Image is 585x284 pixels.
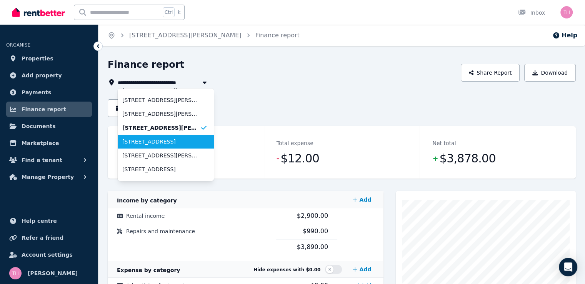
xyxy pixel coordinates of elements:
[552,31,577,40] button: Help
[98,25,309,46] nav: Breadcrumb
[518,9,545,17] div: Inbox
[6,135,92,151] a: Marketplace
[6,51,92,66] a: Properties
[126,213,165,219] span: Rental income
[129,32,242,39] a: [STREET_ADDRESS][PERSON_NAME]
[6,119,92,134] a: Documents
[9,267,22,279] img: Tamara Heald
[122,152,200,159] span: [STREET_ADDRESS][PERSON_NAME][PERSON_NAME]
[12,7,65,18] img: RentBetter
[163,7,175,17] span: Ctrl
[559,258,577,276] div: Open Intercom Messenger
[6,68,92,83] a: Add property
[277,153,279,164] span: -
[560,6,573,18] img: Tamara Heald
[440,151,496,166] span: $3,878.00
[117,197,177,204] span: Income by category
[122,179,200,187] span: [STREET_ADDRESS]
[277,139,313,148] dt: Total expense
[178,9,180,15] span: k
[6,213,92,229] a: Help centre
[297,212,328,219] span: $2,900.00
[22,122,56,131] span: Documents
[524,64,576,82] button: Download
[22,216,57,226] span: Help centre
[350,192,374,207] a: Add
[28,269,78,278] span: [PERSON_NAME]
[6,247,92,262] a: Account settings
[253,267,320,272] span: Hide expenses with $0.00
[22,155,62,165] span: Find a tenant
[6,169,92,185] button: Manage Property
[122,110,200,118] span: [STREET_ADDRESS][PERSON_NAME]
[122,124,200,132] span: [STREET_ADDRESS][PERSON_NAME]
[6,230,92,246] a: Refer a friend
[22,105,66,114] span: Finance report
[432,153,438,164] span: +
[350,262,374,277] a: Add
[297,243,328,251] span: $3,890.00
[126,228,195,234] span: Repairs and maintenance
[22,250,73,259] span: Account settings
[280,151,319,166] span: $12.00
[6,85,92,100] a: Payments
[22,54,53,63] span: Properties
[22,139,59,148] span: Marketplace
[22,233,63,242] span: Refer a friend
[122,165,200,173] span: [STREET_ADDRESS]
[432,139,456,148] dt: Net total
[108,58,184,71] h1: Finance report
[108,99,150,117] button: [DATE]
[6,42,30,48] span: ORGANISE
[6,102,92,117] a: Finance report
[255,32,300,39] a: Finance report
[22,71,62,80] span: Add property
[303,227,328,235] span: $990.00
[122,96,200,104] span: [STREET_ADDRESS][PERSON_NAME]
[461,64,520,82] button: Share Report
[117,267,180,273] span: Expense by category
[22,172,74,182] span: Manage Property
[6,152,92,168] button: Find a tenant
[122,138,200,145] span: [STREET_ADDRESS]
[22,88,51,97] span: Payments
